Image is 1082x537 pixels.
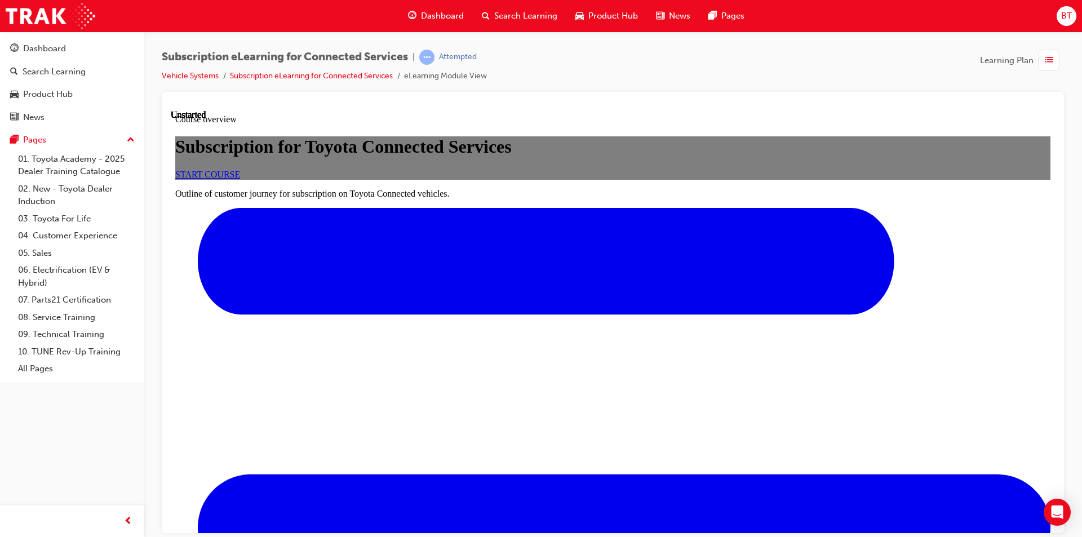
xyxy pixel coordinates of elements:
[14,180,139,210] a: 02. New - Toyota Dealer Induction
[10,67,18,77] span: search-icon
[473,5,566,28] a: search-iconSearch Learning
[669,10,690,23] span: News
[5,26,880,47] h1: Subscription for Toyota Connected Services
[14,343,139,361] a: 10. TUNE Rev-Up Training
[1061,10,1072,23] span: BT
[421,10,464,23] span: Dashboard
[5,61,139,82] a: Search Learning
[1045,54,1053,68] span: list-icon
[656,9,664,23] span: news-icon
[647,5,699,28] a: news-iconNews
[1057,6,1076,26] button: BT
[575,9,584,23] span: car-icon
[699,5,753,28] a: pages-iconPages
[10,113,19,123] span: news-icon
[5,84,139,105] a: Product Hub
[14,360,139,378] a: All Pages
[14,326,139,343] a: 09. Technical Training
[5,130,139,150] button: Pages
[162,51,408,64] span: Subscription eLearning for Connected Services
[419,50,434,65] span: learningRecordVerb_ATTEMPT-icon
[10,44,19,54] span: guage-icon
[23,134,46,147] div: Pages
[124,514,132,529] span: prev-icon
[162,71,219,81] a: Vehicle Systems
[708,9,717,23] span: pages-icon
[482,9,490,23] span: search-icon
[14,261,139,291] a: 06. Electrification (EV & Hybrid)
[721,10,744,23] span: Pages
[10,135,19,145] span: pages-icon
[14,245,139,262] a: 05. Sales
[588,10,638,23] span: Product Hub
[14,227,139,245] a: 04. Customer Experience
[6,3,95,29] img: Trak
[23,65,86,78] div: Search Learning
[14,150,139,180] a: 01. Toyota Academy - 2025 Dealer Training Catalogue
[23,42,66,55] div: Dashboard
[23,111,45,124] div: News
[23,88,73,101] div: Product Hub
[494,10,557,23] span: Search Learning
[980,54,1034,67] span: Learning Plan
[980,50,1064,71] button: Learning Plan
[1044,499,1071,526] div: Open Intercom Messenger
[5,38,139,59] a: Dashboard
[230,71,393,81] a: Subscription eLearning for Connected Services
[413,51,415,64] span: |
[5,36,139,130] button: DashboardSearch LearningProduct HubNews
[14,291,139,309] a: 07. Parts21 Certification
[5,79,880,89] p: Outline of customer journey for subscription on Toyota Connected vehicles.
[408,9,416,23] span: guage-icon
[404,70,487,83] li: eLearning Module View
[399,5,473,28] a: guage-iconDashboard
[566,5,647,28] a: car-iconProduct Hub
[127,133,135,148] span: up-icon
[14,210,139,228] a: 03. Toyota For Life
[5,60,69,69] a: START COURSE
[439,52,477,63] div: Attempted
[14,309,139,326] a: 08. Service Training
[10,90,19,100] span: car-icon
[5,5,66,14] span: Course overview
[5,107,139,128] a: News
